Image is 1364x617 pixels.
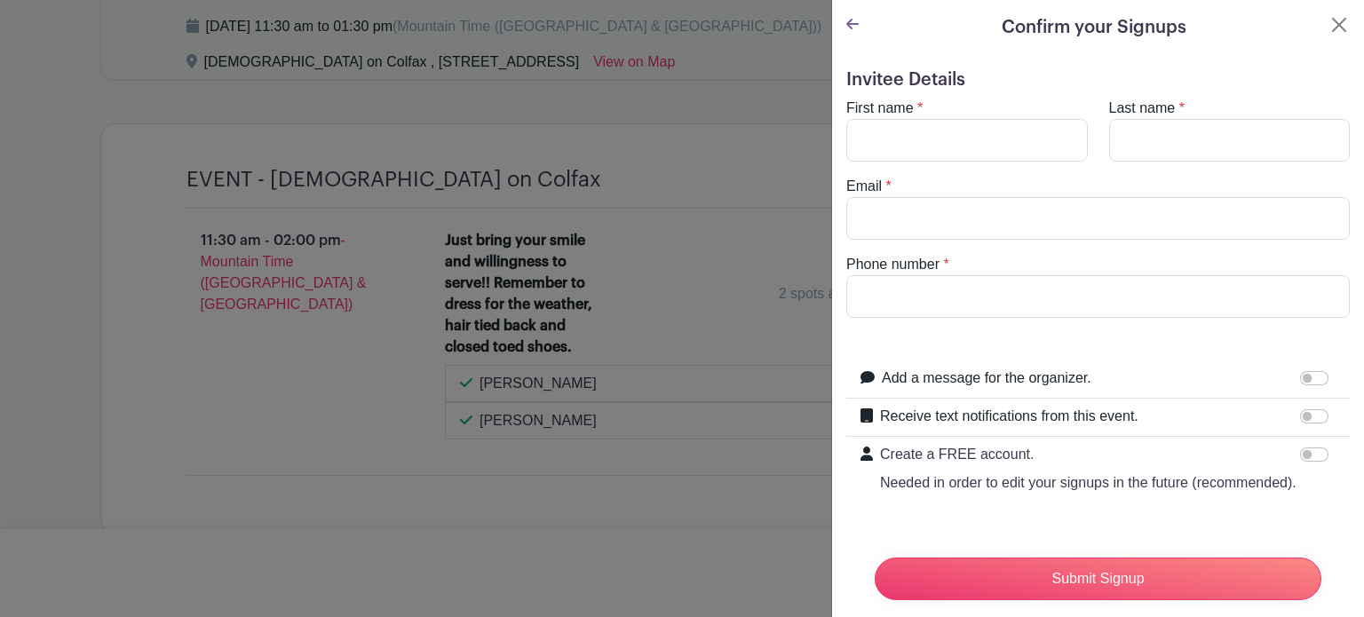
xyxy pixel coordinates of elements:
[1002,14,1186,41] h5: Confirm your Signups
[1109,98,1176,119] label: Last name
[846,98,914,119] label: First name
[875,558,1321,600] input: Submit Signup
[846,176,882,197] label: Email
[880,444,1297,465] p: Create a FREE account.
[846,69,1350,91] h5: Invitee Details
[846,254,940,275] label: Phone number
[882,368,1091,389] label: Add a message for the organizer.
[880,406,1138,427] label: Receive text notifications from this event.
[1328,14,1350,36] button: Close
[880,472,1297,494] p: Needed in order to edit your signups in the future (recommended).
